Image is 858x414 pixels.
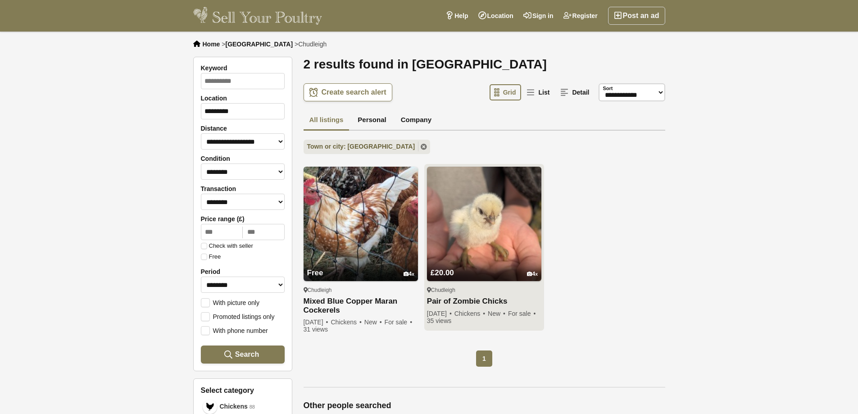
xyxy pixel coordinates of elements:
a: Pair of Zombie Chicks [427,297,541,306]
a: Register [558,7,603,25]
span: Chickens [331,318,363,326]
a: Grid [490,84,522,100]
a: [GEOGRAPHIC_DATA] [225,41,293,48]
label: Check with seller [201,243,253,249]
span: Chickens [220,402,248,411]
a: All listings [304,110,350,131]
img: Chickens [205,402,214,411]
a: Post an ad [608,7,665,25]
a: Town or city: [GEOGRAPHIC_DATA] [304,140,431,154]
img: Sell Your Poultry [193,7,322,25]
span: 35 views [427,317,451,324]
span: Create search alert [322,88,386,97]
span: £20.00 [431,268,454,277]
label: Location [201,95,285,102]
label: Distance [201,125,285,132]
span: 1 [476,350,492,367]
label: Price range (£) [201,215,285,223]
span: List [538,89,549,96]
img: Mixed Blue Copper Maran Cockerels [304,167,418,281]
label: Promoted listings only [201,312,275,320]
a: £20.00 4 [427,251,541,281]
a: Help [440,7,473,25]
span: New [488,310,506,317]
a: Personal [352,110,392,131]
h3: Select category [201,386,285,395]
span: [DATE] [427,310,453,317]
em: 88 [250,403,255,411]
span: Search [235,350,259,359]
span: [DATE] [304,318,329,326]
span: For sale [385,318,413,326]
label: Condition [201,155,285,162]
span: New [364,318,383,326]
a: Sign in [518,7,558,25]
span: Detail [572,89,589,96]
a: Detail [556,84,595,100]
label: Keyword [201,64,285,72]
label: With phone number [201,326,268,334]
button: Search [201,346,285,364]
li: > [222,41,293,48]
a: Free 4 [304,251,418,281]
h2: Other people searched [304,401,665,411]
a: Location [473,7,518,25]
div: 4 [404,271,414,278]
a: List [522,84,555,100]
a: Mixed Blue Copper Maran Cockerels [304,297,418,315]
span: Grid [503,89,516,96]
a: Create search alert [304,83,392,101]
a: Company [395,110,437,131]
label: Sort [603,85,613,92]
label: With picture only [201,298,259,306]
span: Chickens [454,310,486,317]
div: Chudleigh [427,287,541,294]
img: Pair of Zombie Chicks [427,167,541,281]
h1: 2 results found in [GEOGRAPHIC_DATA] [304,57,665,72]
span: 31 views [304,326,328,333]
div: 4 [527,271,538,278]
a: Home [203,41,220,48]
label: Transaction [201,185,285,192]
li: > [295,41,327,48]
span: Chudleigh [298,41,327,48]
div: Chudleigh [304,287,418,294]
span: Free [307,268,323,277]
span: For sale [508,310,536,317]
label: Free [201,254,221,260]
label: Period [201,268,285,275]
